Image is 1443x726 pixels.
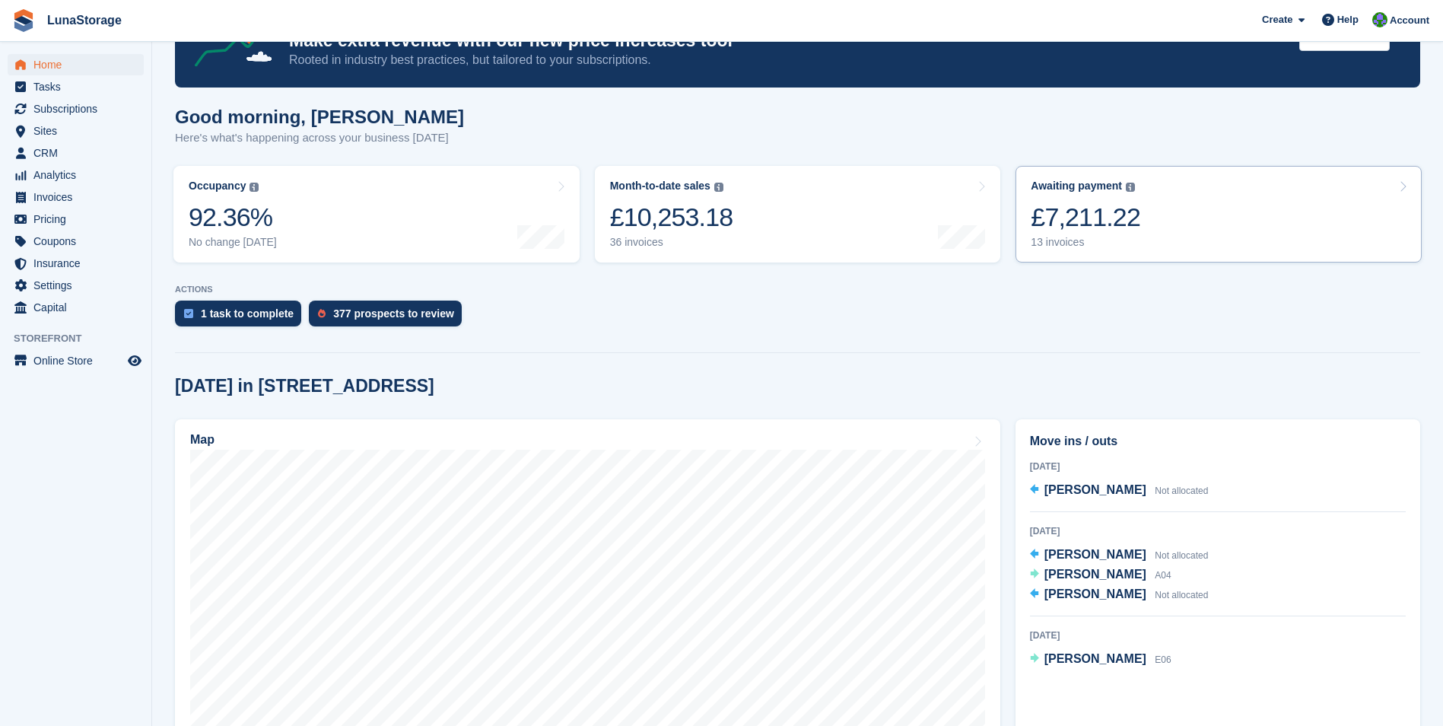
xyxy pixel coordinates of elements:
a: menu [8,164,144,186]
span: Invoices [33,186,125,208]
span: Insurance [33,253,125,274]
a: [PERSON_NAME] Not allocated [1030,546,1209,565]
h1: Good morning, [PERSON_NAME] [175,107,464,127]
div: 13 invoices [1031,236,1140,249]
a: menu [8,98,144,119]
a: [PERSON_NAME] Not allocated [1030,481,1209,501]
span: [PERSON_NAME] [1044,483,1146,496]
span: Not allocated [1155,550,1208,561]
span: Sites [33,120,125,142]
span: Not allocated [1155,590,1208,600]
img: stora-icon-8386f47178a22dfd0bd8f6a31ec36ba5ce8667c1dd55bd0f319d3a0aa187defe.svg [12,9,35,32]
div: [DATE] [1030,524,1406,538]
a: menu [8,186,144,208]
p: Here's what's happening across your business [DATE] [175,129,464,147]
a: Awaiting payment £7,211.22 13 invoices [1016,166,1422,263]
span: Account [1390,13,1429,28]
a: LunaStorage [41,8,128,33]
h2: Move ins / outs [1030,432,1406,451]
span: E06 [1155,654,1171,665]
a: 1 task to complete [175,301,309,334]
span: Capital [33,297,125,318]
div: Month-to-date sales [610,180,710,193]
div: No change [DATE] [189,236,277,249]
a: menu [8,253,144,274]
a: Preview store [126,352,144,370]
div: [DATE] [1030,460,1406,473]
a: menu [8,54,144,75]
div: 92.36% [189,202,277,233]
span: Tasks [33,76,125,97]
h2: [DATE] in [STREET_ADDRESS] [175,376,434,396]
div: 36 invoices [610,236,733,249]
span: Create [1262,12,1292,27]
a: menu [8,275,144,296]
span: CRM [33,142,125,164]
a: Month-to-date sales £10,253.18 36 invoices [595,166,1001,263]
a: Occupancy 92.36% No change [DATE] [173,166,580,263]
div: £10,253.18 [610,202,733,233]
span: [PERSON_NAME] [1044,652,1146,665]
span: Storefront [14,331,151,346]
span: Settings [33,275,125,296]
span: Help [1337,12,1359,27]
span: Home [33,54,125,75]
span: Subscriptions [33,98,125,119]
img: icon-info-grey-7440780725fd019a000dd9b08b2336e03edf1995a4989e88bcd33f0948082b44.svg [250,183,259,192]
img: icon-info-grey-7440780725fd019a000dd9b08b2336e03edf1995a4989e88bcd33f0948082b44.svg [1126,183,1135,192]
p: ACTIONS [175,285,1420,295]
p: Rooted in industry best practices, but tailored to your subscriptions. [289,52,1287,68]
img: Cathal Vaughan [1372,12,1387,27]
a: [PERSON_NAME] E06 [1030,650,1171,670]
div: £7,211.22 [1031,202,1140,233]
a: 377 prospects to review [309,301,469,334]
span: Analytics [33,164,125,186]
a: [PERSON_NAME] Not allocated [1030,585,1209,605]
img: task-75834270c22a3079a89374b754ae025e5fb1db73e45f91037f5363f120a921f8.svg [184,309,193,318]
span: [PERSON_NAME] [1044,548,1146,561]
a: menu [8,350,144,371]
a: menu [8,142,144,164]
div: 1 task to complete [201,307,294,320]
div: Awaiting payment [1031,180,1122,193]
div: 377 prospects to review [333,307,454,320]
span: [PERSON_NAME] [1044,587,1146,600]
a: menu [8,120,144,142]
div: Occupancy [189,180,246,193]
img: icon-info-grey-7440780725fd019a000dd9b08b2336e03edf1995a4989e88bcd33f0948082b44.svg [714,183,723,192]
div: [DATE] [1030,629,1406,642]
span: Online Store [33,350,125,371]
span: Not allocated [1155,486,1208,496]
span: Pricing [33,209,125,230]
span: Coupons [33,231,125,252]
img: prospect-51fa495bee0391a8d652442698ab0144808aea92771e9ea1ae160a38d050c398.svg [318,309,326,318]
span: [PERSON_NAME] [1044,568,1146,581]
span: A04 [1155,570,1171,581]
a: menu [8,231,144,252]
a: [PERSON_NAME] A04 [1030,565,1171,585]
a: menu [8,76,144,97]
a: menu [8,209,144,230]
h2: Map [190,433,215,447]
a: menu [8,297,144,318]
